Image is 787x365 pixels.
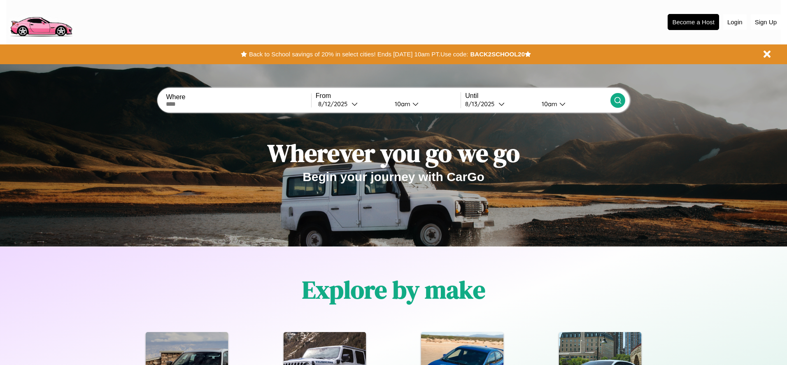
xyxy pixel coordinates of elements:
button: Login [723,14,747,30]
button: 10am [388,100,461,108]
b: BACK2SCHOOL20 [470,51,525,58]
button: Become a Host [668,14,719,30]
img: logo [6,4,76,39]
button: Sign Up [751,14,781,30]
button: Back to School savings of 20% in select cities! Ends [DATE] 10am PT.Use code: [247,49,470,60]
label: Where [166,93,311,101]
label: From [316,92,461,100]
div: 10am [538,100,559,108]
button: 8/12/2025 [316,100,388,108]
div: 8 / 13 / 2025 [465,100,498,108]
div: 8 / 12 / 2025 [318,100,352,108]
h1: Explore by make [302,273,485,307]
div: 10am [391,100,412,108]
label: Until [465,92,610,100]
button: 10am [535,100,610,108]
